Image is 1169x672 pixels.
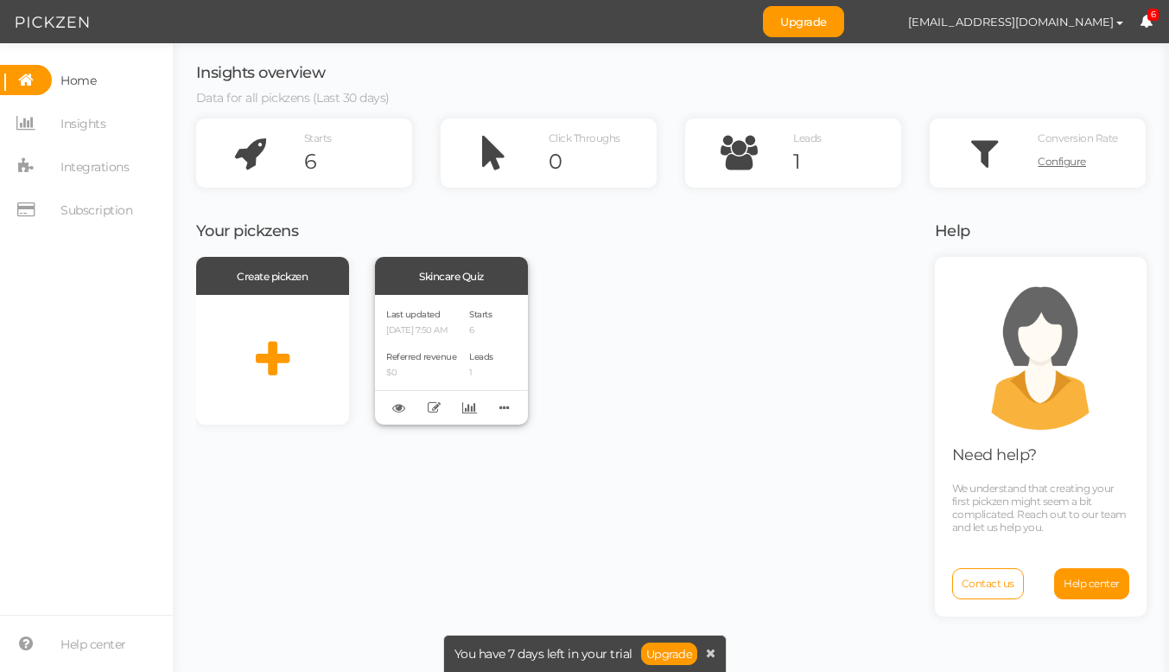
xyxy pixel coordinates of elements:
p: 6 [469,325,493,336]
span: Conversion Rate [1038,131,1118,144]
p: [DATE] 7:50 AM [386,325,456,336]
a: Upgrade [763,6,844,37]
span: We understand that creating your first pickzen might seem a bit complicated. Reach out to our tea... [952,482,1127,534]
span: Click Throughs [549,131,620,144]
div: 6 [304,149,412,175]
a: Configure [1038,149,1146,175]
img: Pickzen logo [16,12,89,33]
span: Integrations [60,153,129,181]
div: Last updated [DATE] 7:50 AM Referred revenue $0 Starts 6 Leads 1 [375,295,528,425]
span: Help center [1064,577,1120,590]
a: Upgrade [641,643,698,665]
span: Last updated [386,309,440,320]
div: Skincare Quiz [375,257,528,295]
span: Referred revenue [386,351,456,362]
span: Leads [793,131,822,144]
span: [EMAIL_ADDRESS][DOMAIN_NAME] [908,15,1114,29]
span: Contact us [962,577,1014,590]
button: [EMAIL_ADDRESS][DOMAIN_NAME] [892,7,1140,36]
div: 0 [549,149,657,175]
span: Insights [60,110,105,138]
span: Leads [469,351,493,362]
div: 1 [793,149,901,175]
p: 1 [469,368,493,379]
span: Data for all pickzens (Last 30 days) [196,90,390,106]
span: Starts [469,309,492,320]
span: Home [60,67,96,94]
span: Create pickzen [237,270,308,283]
span: Starts [304,131,332,144]
span: You have 7 days left in your trial [454,648,632,660]
span: 6 [1147,9,1159,22]
span: Configure [1038,155,1086,168]
span: Insights overview [196,63,326,82]
p: $0 [386,368,456,379]
a: Help center [1054,568,1129,599]
span: Help center [60,630,126,658]
span: Need help? [952,445,1037,464]
span: Your pickzens [196,221,299,240]
img: support.png [963,274,1118,430]
span: Help [935,221,970,240]
img: dc8ba5cff6268ba6f5e2ecc81d59caa7 [861,7,892,37]
span: Subscription [60,196,132,224]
